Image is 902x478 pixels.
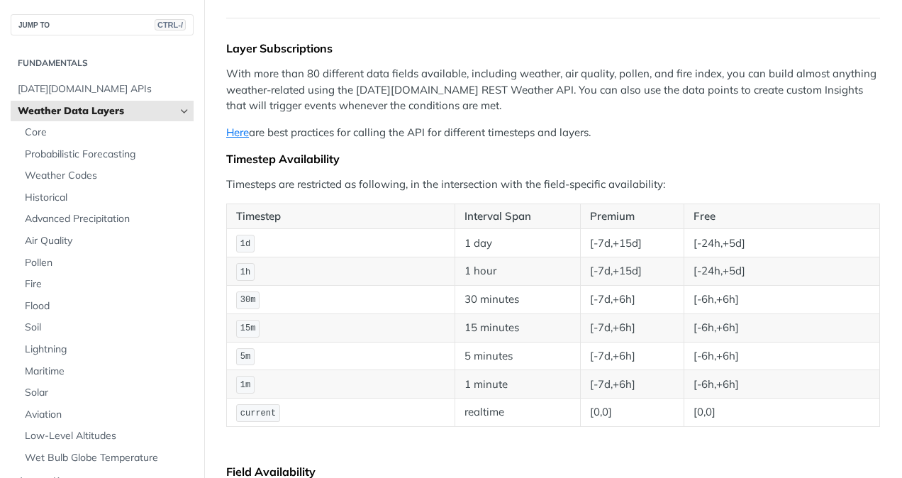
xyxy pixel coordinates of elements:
[580,229,684,257] td: [-7d,+15d]
[684,313,879,342] td: [-6h,+6h]
[18,144,194,165] a: Probabilistic Forecasting
[25,451,190,465] span: Wet Bulb Globe Temperature
[25,234,190,248] span: Air Quality
[455,286,580,314] td: 30 minutes
[18,382,194,404] a: Solar
[18,339,194,360] a: Lightning
[25,277,190,291] span: Fire
[240,352,250,362] span: 5m
[684,257,879,286] td: [-24h,+5d]
[455,313,580,342] td: 15 minutes
[18,209,194,230] a: Advanced Precipitation
[18,404,194,426] a: Aviation
[455,257,580,286] td: 1 hour
[580,342,684,370] td: [-7d,+6h]
[179,106,190,117] button: Hide subpages for Weather Data Layers
[18,361,194,382] a: Maritime
[226,66,880,114] p: With more than 80 different data fields available, including weather, air quality, pollen, and fi...
[11,79,194,100] a: [DATE][DOMAIN_NAME] APIs
[25,256,190,270] span: Pollen
[684,286,879,314] td: [-6h,+6h]
[11,14,194,35] button: JUMP TOCTRL-/
[25,321,190,335] span: Soil
[684,399,879,427] td: [0,0]
[18,448,194,469] a: Wet Bulb Globe Temperature
[18,104,175,118] span: Weather Data Layers
[580,399,684,427] td: [0,0]
[18,296,194,317] a: Flood
[18,187,194,209] a: Historical
[25,126,190,140] span: Core
[240,323,256,333] span: 15m
[226,177,880,193] p: Timesteps are restricted as following, in the intersection with the field-specific availability:
[25,191,190,205] span: Historical
[226,125,880,141] p: are best practices for calling the API for different timesteps and layers.
[18,82,190,96] span: [DATE][DOMAIN_NAME] APIs
[25,365,190,379] span: Maritime
[240,239,250,249] span: 1d
[226,41,880,55] div: Layer Subscriptions
[684,342,879,370] td: [-6h,+6h]
[580,204,684,229] th: Premium
[226,126,249,139] a: Here
[25,169,190,183] span: Weather Codes
[11,57,194,70] h2: Fundamentals
[25,408,190,422] span: Aviation
[240,267,250,277] span: 1h
[240,408,276,418] span: current
[18,274,194,295] a: Fire
[18,426,194,447] a: Low-Level Altitudes
[226,152,880,166] div: Timestep Availability
[18,122,194,143] a: Core
[18,317,194,338] a: Soil
[155,19,186,30] span: CTRL-/
[455,229,580,257] td: 1 day
[684,229,879,257] td: [-24h,+5d]
[580,257,684,286] td: [-7d,+15d]
[240,295,256,305] span: 30m
[25,429,190,443] span: Low-Level Altitudes
[25,343,190,357] span: Lightning
[18,230,194,252] a: Air Quality
[25,148,190,162] span: Probabilistic Forecasting
[18,165,194,187] a: Weather Codes
[455,204,580,229] th: Interval Span
[11,101,194,122] a: Weather Data LayersHide subpages for Weather Data Layers
[227,204,455,229] th: Timestep
[455,342,580,370] td: 5 minutes
[25,299,190,313] span: Flood
[18,252,194,274] a: Pollen
[25,386,190,400] span: Solar
[684,370,879,399] td: [-6h,+6h]
[580,313,684,342] td: [-7d,+6h]
[580,286,684,314] td: [-7d,+6h]
[684,204,879,229] th: Free
[455,399,580,427] td: realtime
[580,370,684,399] td: [-7d,+6h]
[240,380,250,390] span: 1m
[455,370,580,399] td: 1 minute
[25,212,190,226] span: Advanced Precipitation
